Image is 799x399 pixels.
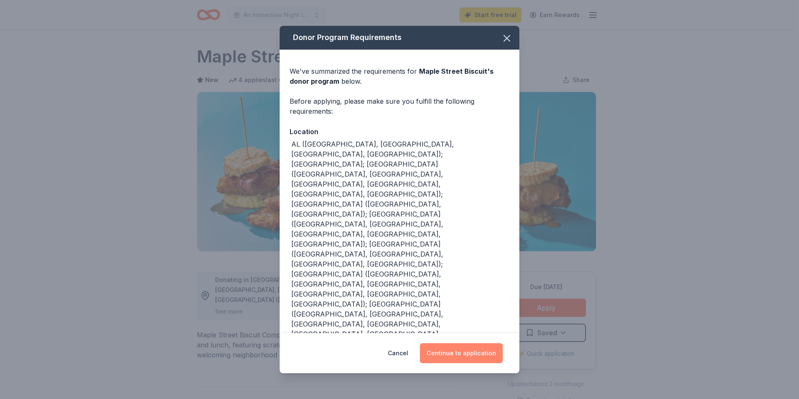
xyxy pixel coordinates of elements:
[290,96,509,116] div: Before applying, please make sure you fulfill the following requirements:
[290,126,509,137] div: Location
[290,66,509,86] div: We've summarized the requirements for below.
[420,343,503,363] button: Continue to application
[291,139,509,379] div: AL ([GEOGRAPHIC_DATA], [GEOGRAPHIC_DATA], [GEOGRAPHIC_DATA], [GEOGRAPHIC_DATA]); [GEOGRAPHIC_DATA...
[388,343,408,363] button: Cancel
[280,26,519,50] div: Donor Program Requirements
